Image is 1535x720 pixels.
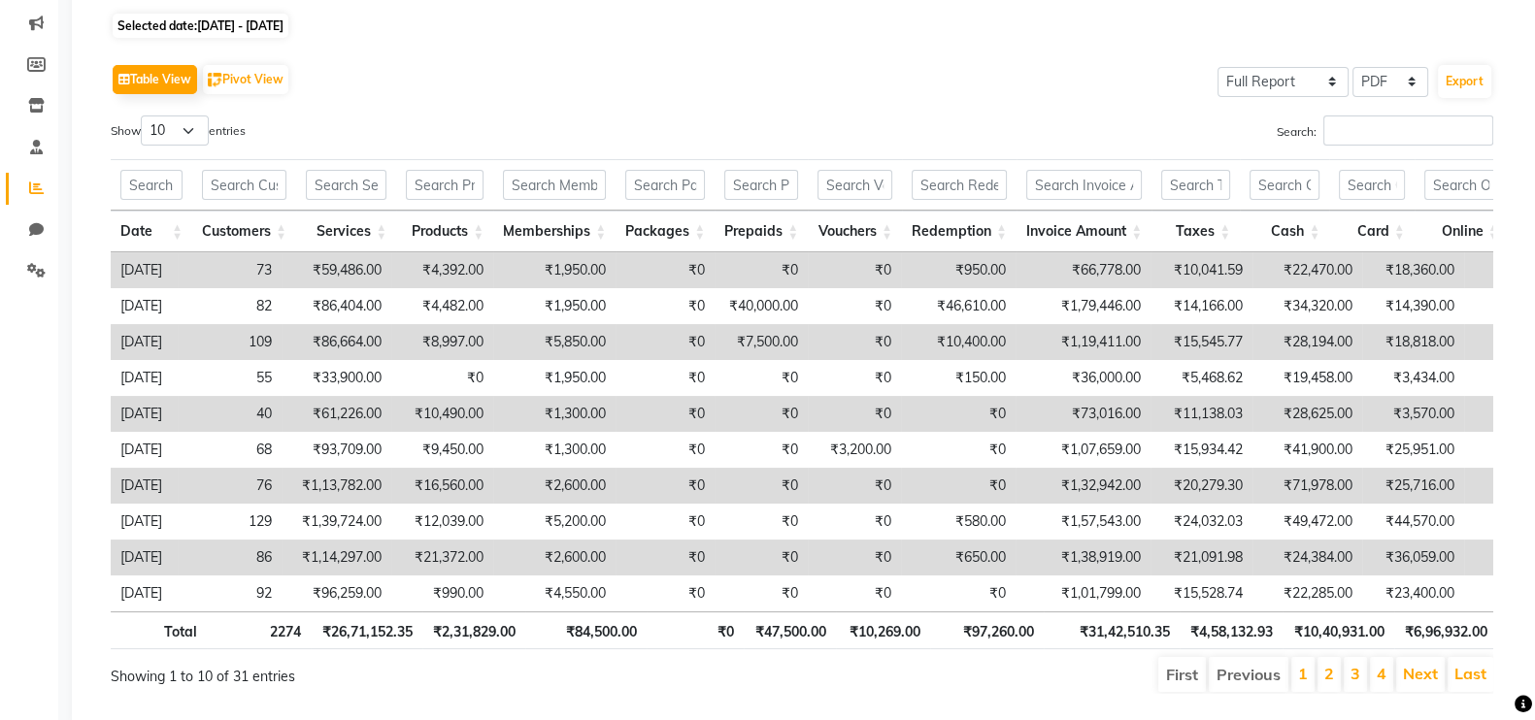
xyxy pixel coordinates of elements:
[901,504,1016,540] td: ₹580.00
[1151,324,1252,360] td: ₹15,545.77
[178,396,282,432] td: 40
[493,324,616,360] td: ₹5,850.00
[178,288,282,324] td: 82
[1252,324,1362,360] td: ₹28,194.00
[178,575,282,611] td: 92
[1323,115,1493,146] input: Search:
[178,252,282,288] td: 73
[1329,211,1414,252] th: Card: activate to sort column ascending
[113,14,288,38] span: Selected date:
[306,170,386,200] input: Search Services
[493,504,616,540] td: ₹5,200.00
[1026,170,1142,200] input: Search Invoice Amount
[1362,468,1464,504] td: ₹25,716.00
[1252,504,1362,540] td: ₹49,472.00
[197,18,284,33] span: [DATE] - [DATE]
[901,252,1016,288] td: ₹950.00
[1252,432,1362,468] td: ₹41,900.00
[1016,540,1151,575] td: ₹1,38,919.00
[1351,664,1360,683] a: 3
[616,360,715,396] td: ₹0
[1283,611,1394,649] th: ₹10,40,931.00
[1362,575,1464,611] td: ₹23,400.00
[616,288,715,324] td: ₹0
[203,65,288,94] button: Pivot View
[1016,288,1151,324] td: ₹1,79,446.00
[493,396,616,432] td: ₹1,300.00
[715,288,808,324] td: ₹40,000.00
[282,432,391,468] td: ₹93,709.00
[1403,664,1438,683] a: Next
[616,504,715,540] td: ₹0
[1240,211,1329,252] th: Cash: activate to sort column ascending
[178,468,282,504] td: 76
[1377,664,1386,683] a: 4
[1362,252,1464,288] td: ₹18,360.00
[616,575,715,611] td: ₹0
[178,324,282,360] td: 109
[808,360,901,396] td: ₹0
[1016,396,1151,432] td: ₹73,016.00
[901,432,1016,468] td: ₹0
[503,170,606,200] input: Search Memberships
[391,288,493,324] td: ₹4,482.00
[207,611,311,649] th: 2274
[1151,504,1252,540] td: ₹24,032.03
[1362,432,1464,468] td: ₹25,951.00
[120,170,183,200] input: Search Date
[1252,360,1362,396] td: ₹19,458.00
[282,324,391,360] td: ₹86,664.00
[493,575,616,611] td: ₹4,550.00
[715,540,808,575] td: ₹0
[1438,65,1491,98] button: Export
[1151,468,1252,504] td: ₹20,279.30
[178,504,282,540] td: 129
[1151,360,1252,396] td: ₹5,468.62
[1151,540,1252,575] td: ₹21,091.98
[282,360,391,396] td: ₹33,900.00
[1252,468,1362,504] td: ₹71,978.00
[1252,540,1362,575] td: ₹24,384.00
[1339,170,1404,200] input: Search Card
[715,432,808,468] td: ₹0
[1362,504,1464,540] td: ₹44,570.00
[616,540,715,575] td: ₹0
[901,396,1016,432] td: ₹0
[1324,664,1334,683] a: 2
[493,468,616,504] td: ₹2,600.00
[493,211,616,252] th: Memberships: activate to sort column ascending
[1016,575,1151,611] td: ₹1,01,799.00
[808,504,901,540] td: ₹0
[1362,540,1464,575] td: ₹36,059.00
[715,211,808,252] th: Prepaids: activate to sort column ascending
[391,432,493,468] td: ₹9,450.00
[1362,324,1464,360] td: ₹18,818.00
[808,211,902,252] th: Vouchers: activate to sort column ascending
[901,575,1016,611] td: ₹0
[111,252,178,288] td: [DATE]
[836,611,930,649] th: ₹10,269.00
[111,288,178,324] td: [DATE]
[901,324,1016,360] td: ₹10,400.00
[493,432,616,468] td: ₹1,300.00
[616,432,715,468] td: ₹0
[493,540,616,575] td: ₹2,600.00
[311,611,422,649] th: ₹26,71,152.35
[111,468,178,504] td: [DATE]
[391,252,493,288] td: ₹4,392.00
[282,575,391,611] td: ₹96,259.00
[1277,115,1493,146] label: Search:
[282,504,391,540] td: ₹1,39,724.00
[1016,432,1151,468] td: ₹1,07,659.00
[178,360,282,396] td: 55
[111,432,178,468] td: [DATE]
[1151,396,1252,432] td: ₹11,138.03
[178,540,282,575] td: 86
[1298,664,1308,683] a: 1
[111,575,178,611] td: [DATE]
[391,468,493,504] td: ₹16,560.00
[715,252,808,288] td: ₹0
[111,611,207,649] th: Total
[647,611,744,649] th: ₹0
[141,115,209,146] select: Showentries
